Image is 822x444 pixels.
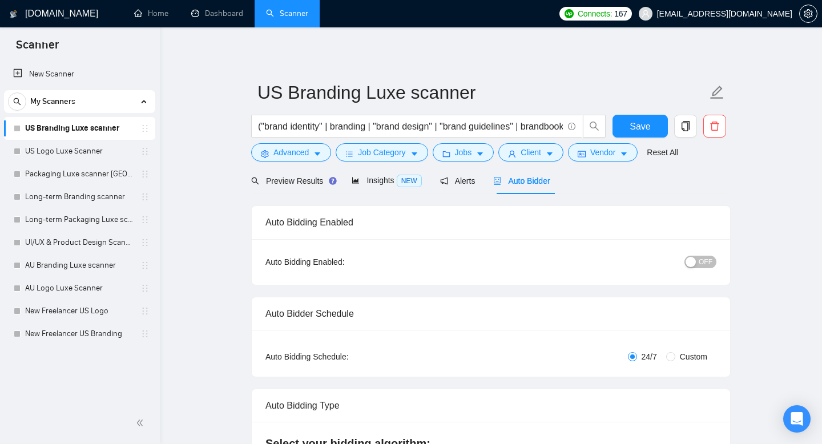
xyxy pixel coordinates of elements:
[583,121,605,131] span: search
[699,256,712,268] span: OFF
[358,146,405,159] span: Job Category
[140,306,150,316] span: holder
[433,143,494,162] button: folderJobscaret-down
[476,150,484,158] span: caret-down
[257,78,707,107] input: Scanner name...
[266,9,308,18] a: searchScanner
[265,256,416,268] div: Auto Bidding Enabled:
[265,206,716,239] div: Auto Bidding Enabled
[703,115,726,138] button: delete
[800,9,817,18] span: setting
[704,121,726,131] span: delete
[9,98,26,106] span: search
[13,63,146,86] a: New Scanner
[637,350,662,363] span: 24/7
[25,163,134,185] a: Packaging Luxe scanner [GEOGRAPHIC_DATA]
[442,150,450,158] span: folder
[265,389,716,422] div: Auto Bidding Type
[642,10,650,18] span: user
[455,146,472,159] span: Jobs
[140,261,150,270] span: holder
[25,117,134,140] a: US Branding Luxe scanner
[140,147,150,156] span: holder
[261,150,269,158] span: setting
[568,123,575,130] span: info-circle
[578,150,586,158] span: idcard
[440,176,476,185] span: Alerts
[4,63,155,86] li: New Scanner
[675,350,712,363] span: Custom
[498,143,563,162] button: userClientcaret-down
[140,284,150,293] span: holder
[345,150,353,158] span: bars
[4,90,155,345] li: My Scanners
[25,254,134,277] a: AU Branding Luxe scanner
[783,405,811,433] div: Open Intercom Messenger
[25,322,134,345] a: New Freelancer US Branding
[140,192,150,201] span: holder
[25,300,134,322] a: New Freelancer US Logo
[25,277,134,300] a: AU Logo Luxe Scanner
[8,92,26,111] button: search
[410,150,418,158] span: caret-down
[25,231,134,254] a: UI/UX & Product Design Scanner
[136,417,147,429] span: double-left
[590,146,615,159] span: Vendor
[614,7,627,20] span: 167
[140,169,150,179] span: holder
[578,7,612,20] span: Connects:
[140,329,150,338] span: holder
[613,115,668,138] button: Save
[674,115,697,138] button: copy
[799,9,817,18] a: setting
[25,185,134,208] a: Long-term Branding scanner
[565,9,574,18] img: upwork-logo.png
[313,150,321,158] span: caret-down
[30,90,75,113] span: My Scanners
[265,350,416,363] div: Auto Bidding Schedule:
[273,146,309,159] span: Advanced
[352,176,421,185] span: Insights
[620,150,628,158] span: caret-down
[508,150,516,158] span: user
[630,119,650,134] span: Save
[493,177,501,185] span: robot
[799,5,817,23] button: setting
[191,9,243,18] a: dashboardDashboard
[251,177,259,185] span: search
[647,146,678,159] a: Reset All
[140,215,150,224] span: holder
[675,121,696,131] span: copy
[493,176,550,185] span: Auto Bidder
[521,146,541,159] span: Client
[328,176,338,186] div: Tooltip anchor
[7,37,68,60] span: Scanner
[546,150,554,158] span: caret-down
[440,177,448,185] span: notification
[140,238,150,247] span: holder
[251,176,333,185] span: Preview Results
[352,176,360,184] span: area-chart
[258,119,563,134] input: Search Freelance Jobs...
[583,115,606,138] button: search
[140,124,150,133] span: holder
[251,143,331,162] button: settingAdvancedcaret-down
[25,208,134,231] a: Long-term Packaging Luxe scanner
[265,297,716,330] div: Auto Bidder Schedule
[336,143,428,162] button: barsJob Categorycaret-down
[397,175,422,187] span: NEW
[568,143,638,162] button: idcardVendorcaret-down
[710,85,724,100] span: edit
[10,5,18,23] img: logo
[134,9,168,18] a: homeHome
[25,140,134,163] a: US Logo Luxe Scanner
